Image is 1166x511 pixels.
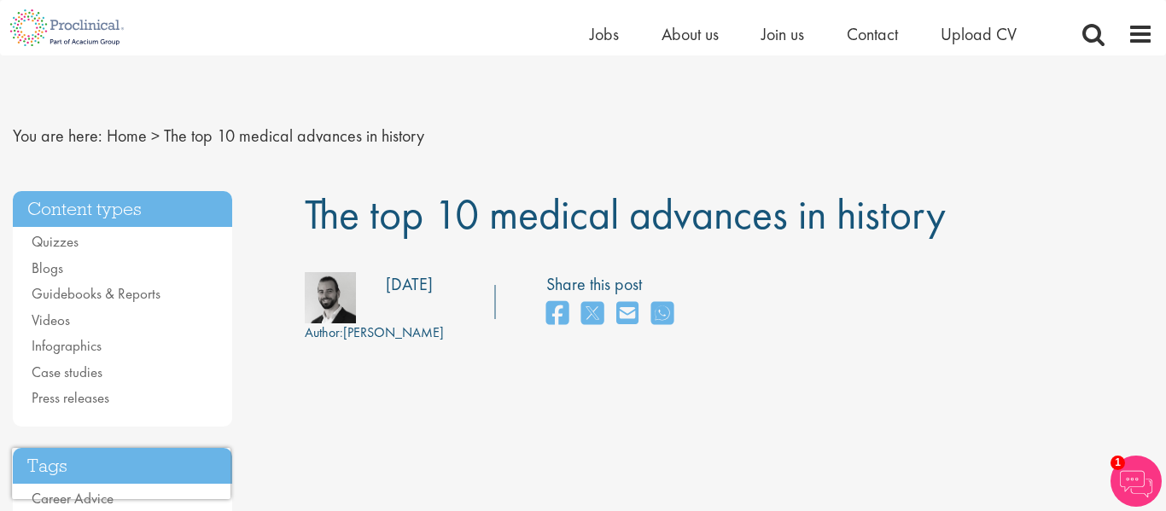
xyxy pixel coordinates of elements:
[590,23,619,45] a: Jobs
[12,448,230,499] iframe: reCAPTCHA
[32,232,79,251] a: Quizzes
[164,125,424,147] span: The top 10 medical advances in history
[847,23,898,45] a: Contact
[651,296,673,333] a: share on whats app
[662,23,719,45] a: About us
[616,296,638,333] a: share on email
[305,187,946,241] span: The top 10 medical advances in history
[13,191,232,228] h3: Content types
[386,272,433,297] div: [DATE]
[32,336,102,355] a: Infographics
[32,284,160,303] a: Guidebooks & Reports
[941,23,1017,45] a: Upload CV
[581,296,603,333] a: share on twitter
[32,311,70,329] a: Videos
[32,363,102,381] a: Case studies
[13,125,102,147] span: You are here:
[546,296,568,333] a: share on facebook
[305,323,343,341] span: Author:
[107,125,147,147] a: breadcrumb link
[761,23,804,45] a: Join us
[305,323,444,343] div: [PERSON_NAME]
[151,125,160,147] span: >
[32,388,109,407] a: Press releases
[1111,456,1125,470] span: 1
[32,258,63,277] a: Blogs
[305,272,356,323] img: 76d2c18e-6ce3-4617-eefd-08d5a473185b
[546,272,682,297] label: Share this post
[1111,456,1162,507] img: Chatbot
